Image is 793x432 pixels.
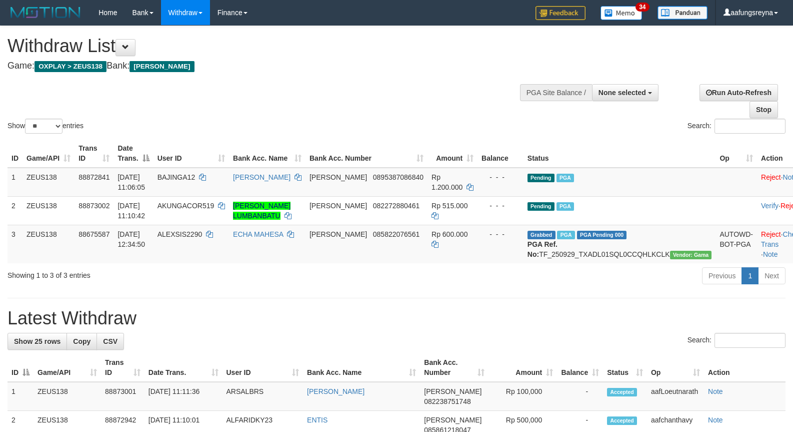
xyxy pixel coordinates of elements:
[78,173,109,181] span: 88872841
[557,353,603,382] th: Balance: activate to sort column ascending
[647,382,704,411] td: aafLoeutnarath
[424,397,470,405] span: Copy 082238751748 to clipboard
[520,84,592,101] div: PGA Site Balance /
[424,416,481,424] span: [PERSON_NAME]
[600,6,642,20] img: Button%20Memo.svg
[373,173,423,181] span: Copy 0895387086840 to clipboard
[307,387,364,395] a: [PERSON_NAME]
[758,267,785,284] a: Next
[7,333,67,350] a: Show 25 rows
[129,61,194,72] span: [PERSON_NAME]
[34,61,106,72] span: OXPLAY > ZEUS138
[25,119,62,134] select: Showentries
[557,231,574,239] span: Marked by aafpengsreynich
[427,139,477,168] th: Amount: activate to sort column ascending
[431,202,467,210] span: Rp 515.000
[527,174,554,182] span: Pending
[635,3,649,12] span: 34
[157,173,195,181] span: BAJINGA12
[556,174,574,182] span: Marked by aafanarl
[7,139,22,168] th: ID
[647,353,704,382] th: Op: activate to sort column ascending
[78,202,109,210] span: 88873002
[598,89,646,97] span: None selected
[603,353,647,382] th: Status: activate to sort column ascending
[715,225,757,263] td: AUTOWD-BOT-PGA
[7,61,518,71] h4: Game: Bank:
[477,139,523,168] th: Balance
[741,267,758,284] a: 1
[431,230,467,238] span: Rp 600.000
[714,333,785,348] input: Search:
[7,308,785,328] h1: Latest Withdraw
[157,202,214,210] span: AKUNGACOR519
[305,139,427,168] th: Bank Acc. Number: activate to sort column ascending
[7,266,323,280] div: Showing 1 to 3 of 3 entries
[607,388,637,396] span: Accepted
[577,231,627,239] span: PGA Pending
[481,201,519,211] div: - - -
[73,337,90,345] span: Copy
[74,139,113,168] th: Trans ID: activate to sort column ascending
[527,202,554,211] span: Pending
[527,240,557,258] b: PGA Ref. No:
[702,267,742,284] a: Previous
[66,333,97,350] a: Copy
[481,172,519,182] div: - - -
[309,173,367,181] span: [PERSON_NAME]
[557,382,603,411] td: -
[222,382,303,411] td: ARSALBRS
[233,230,283,238] a: ECHA MAHESA
[488,353,557,382] th: Amount: activate to sort column ascending
[7,353,33,382] th: ID: activate to sort column descending
[708,387,723,395] a: Note
[761,202,778,210] a: Verify
[523,225,716,263] td: TF_250929_TXADL01SQL0CCQHLKCLK
[33,353,101,382] th: Game/API: activate to sort column ascending
[96,333,124,350] a: CSV
[7,196,22,225] td: 2
[607,416,637,425] span: Accepted
[33,382,101,411] td: ZEUS138
[229,139,305,168] th: Bank Acc. Name: activate to sort column ascending
[22,196,74,225] td: ZEUS138
[7,225,22,263] td: 3
[233,202,290,220] a: [PERSON_NAME] LUMBANBATU
[117,173,145,191] span: [DATE] 11:06:05
[117,230,145,248] span: [DATE] 12:34:50
[488,382,557,411] td: Rp 100,000
[144,353,222,382] th: Date Trans.: activate to sort column ascending
[14,337,60,345] span: Show 25 rows
[714,119,785,134] input: Search:
[22,225,74,263] td: ZEUS138
[22,139,74,168] th: Game/API: activate to sort column ascending
[101,353,144,382] th: Trans ID: activate to sort column ascending
[117,202,145,220] span: [DATE] 11:10:42
[7,382,33,411] td: 1
[715,139,757,168] th: Op: activate to sort column ascending
[763,250,778,258] a: Note
[704,353,785,382] th: Action
[7,119,83,134] label: Show entries
[424,387,481,395] span: [PERSON_NAME]
[749,101,778,118] a: Stop
[592,84,658,101] button: None selected
[309,202,367,210] span: [PERSON_NAME]
[687,119,785,134] label: Search:
[699,84,778,101] a: Run Auto-Refresh
[78,230,109,238] span: 88675587
[670,251,712,259] span: Vendor URL: https://trx31.1velocity.biz
[523,139,716,168] th: Status
[761,230,781,238] a: Reject
[309,230,367,238] span: [PERSON_NAME]
[7,168,22,197] td: 1
[556,202,574,211] span: Marked by aafanarl
[657,6,707,20] img: panduan.png
[222,353,303,382] th: User ID: activate to sort column ascending
[373,202,419,210] span: Copy 082272880461 to clipboard
[7,36,518,56] h1: Withdraw List
[761,173,781,181] a: Reject
[144,382,222,411] td: [DATE] 11:11:36
[113,139,153,168] th: Date Trans.: activate to sort column descending
[431,173,462,191] span: Rp 1.200.000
